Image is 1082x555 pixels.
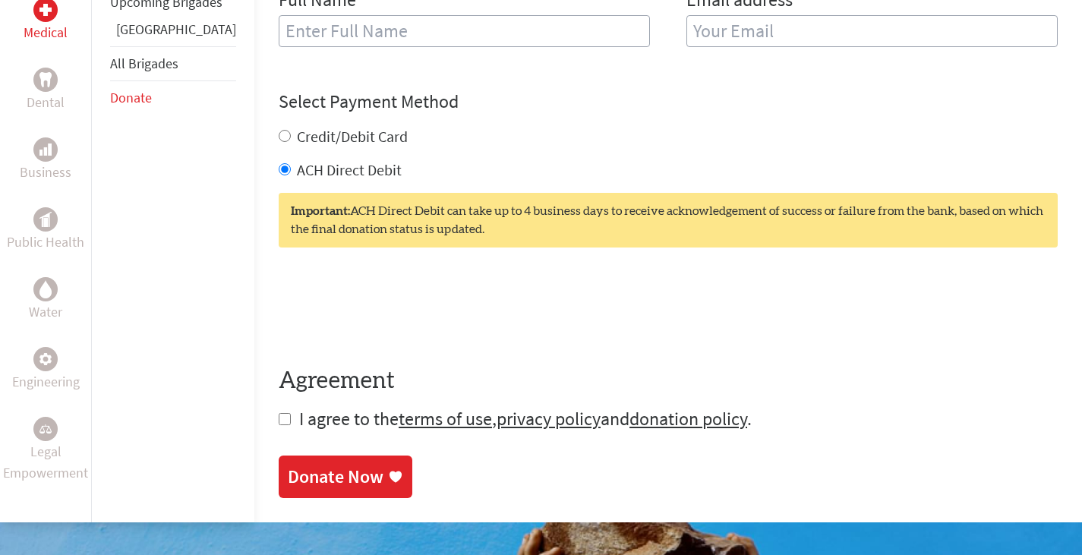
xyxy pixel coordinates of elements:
[279,193,1058,248] div: ACH Direct Debit can take up to 4 business days to receive acknowledgement of success or failure ...
[291,205,350,217] strong: Important:
[279,90,1058,114] h4: Select Payment Method
[24,22,68,43] p: Medical
[7,207,84,253] a: Public HealthPublic Health
[39,212,52,227] img: Public Health
[12,347,80,393] a: EngineeringEngineering
[299,407,752,430] span: I agree to the , and .
[297,160,402,179] label: ACH Direct Debit
[110,81,236,115] li: Donate
[110,89,152,106] a: Donate
[27,92,65,113] p: Dental
[3,417,88,484] a: Legal EmpowermentLegal Empowerment
[39,281,52,298] img: Water
[33,347,58,371] div: Engineering
[33,207,58,232] div: Public Health
[29,277,62,323] a: WaterWater
[39,424,52,434] img: Legal Empowerment
[33,417,58,441] div: Legal Empowerment
[39,4,52,16] img: Medical
[497,407,601,430] a: privacy policy
[110,46,236,81] li: All Brigades
[297,127,408,146] label: Credit/Debit Card
[27,68,65,113] a: DentalDental
[7,232,84,253] p: Public Health
[279,456,412,498] a: Donate Now
[399,407,492,430] a: terms of use
[279,278,509,337] iframe: reCAPTCHA
[686,15,1058,47] input: Your Email
[279,367,1058,395] h4: Agreement
[110,19,236,46] li: Panama
[39,73,52,87] img: Dental
[288,465,383,489] div: Donate Now
[3,441,88,484] p: Legal Empowerment
[29,301,62,323] p: Water
[110,55,178,72] a: All Brigades
[33,277,58,301] div: Water
[629,407,747,430] a: donation policy
[39,143,52,156] img: Business
[39,353,52,365] img: Engineering
[116,20,236,38] a: [GEOGRAPHIC_DATA]
[279,15,650,47] input: Enter Full Name
[12,371,80,393] p: Engineering
[20,162,71,183] p: Business
[33,137,58,162] div: Business
[33,68,58,92] div: Dental
[20,137,71,183] a: BusinessBusiness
